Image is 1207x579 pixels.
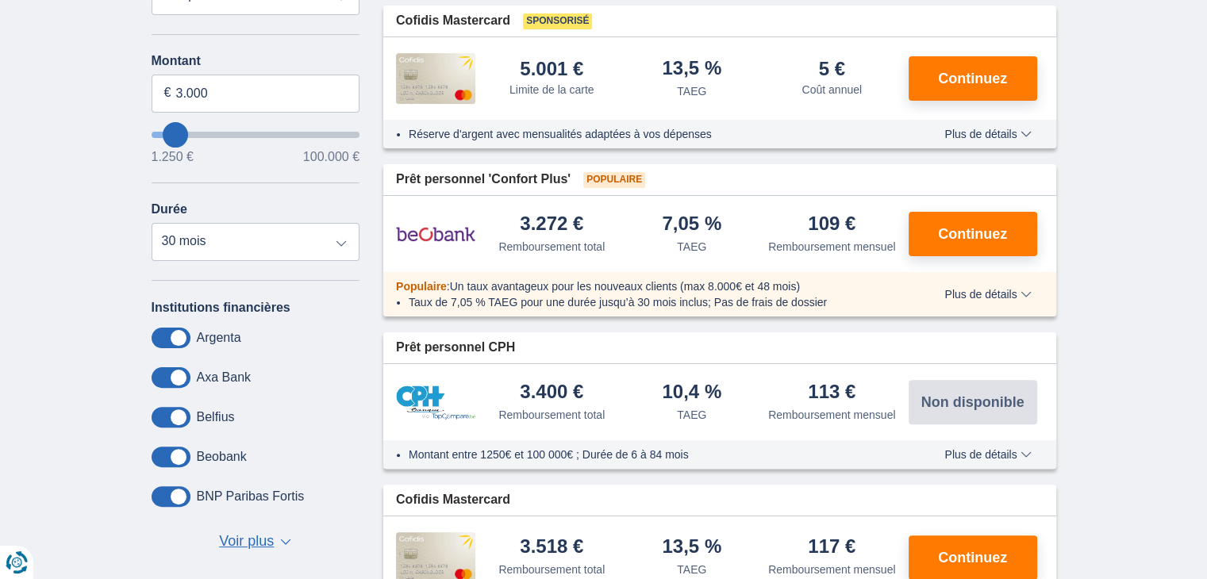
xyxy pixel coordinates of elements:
span: Cofidis Mastercard [396,12,510,30]
div: : [383,278,911,294]
li: Réserve d'argent avec mensualités adaptées à vos dépenses [409,126,898,142]
input: wantToBorrow [152,132,360,138]
span: Prêt personnel 'Confort Plus' [396,171,571,189]
div: 3.518 € [520,537,583,558]
span: 100.000 € [303,151,359,163]
label: Belfius [197,410,235,424]
span: Sponsorisé [523,13,592,29]
div: Limite de la carte [509,82,594,98]
div: 7,05 % [662,214,721,236]
button: Non disponible [909,380,1037,424]
span: Plus de détails [944,449,1031,460]
div: 109 € [808,214,855,236]
div: 113 € [808,382,855,404]
div: 13,5 % [662,537,721,558]
span: Prêt personnel CPH [396,339,515,357]
div: 10,4 % [662,382,721,404]
div: TAEG [677,562,706,577]
div: TAEG [677,83,706,99]
div: 5.001 € [520,59,583,79]
div: TAEG [677,407,706,423]
span: Non disponible [921,395,1024,409]
button: Plus de détails [932,448,1043,461]
li: Taux de 7,05 % TAEG pour une durée jusqu’à 30 mois inclus; Pas de frais de dossier [409,294,898,310]
span: Plus de détails [944,128,1031,140]
span: Populaire [396,280,447,293]
button: Continuez [909,56,1037,101]
div: 3.400 € [520,382,583,404]
span: Voir plus [219,531,274,552]
button: Plus de détails [932,128,1043,140]
img: pret personnel Beobank [396,214,475,254]
span: Un taux avantageux pour les nouveaux clients (max 8.000€ et 48 mois) [450,280,800,293]
label: Montant [152,54,360,68]
label: Durée [152,202,187,217]
span: € [164,84,171,102]
div: 3.272 € [520,214,583,236]
label: Argenta [197,331,241,345]
div: Remboursement mensuel [768,239,895,255]
span: Plus de détails [944,289,1031,300]
div: Coût annuel [801,82,862,98]
label: Institutions financières [152,301,290,315]
div: Remboursement total [498,239,605,255]
button: Voir plus ▼ [214,531,296,553]
span: 1.250 € [152,151,194,163]
div: 13,5 % [662,59,721,80]
span: Continuez [938,71,1007,86]
button: Plus de détails [932,288,1043,301]
span: Cofidis Mastercard [396,491,510,509]
label: BNP Paribas Fortis [197,489,305,504]
span: ▼ [280,539,291,545]
li: Montant entre 1250€ et 100 000€ ; Durée de 6 à 84 mois [409,447,898,462]
div: TAEG [677,239,706,255]
label: Beobank [197,450,247,464]
div: Remboursement total [498,407,605,423]
label: Axa Bank [197,370,251,385]
div: Remboursement total [498,562,605,577]
div: Remboursement mensuel [768,407,895,423]
span: Populaire [583,172,645,188]
button: Continuez [909,212,1037,256]
div: 117 € [808,537,855,558]
span: Continuez [938,227,1007,241]
div: 5 € [819,59,845,79]
div: Remboursement mensuel [768,562,895,577]
img: pret personnel CPH Banque [396,385,475,420]
img: pret personnel Cofidis CC [396,53,475,104]
span: Continuez [938,550,1007,565]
